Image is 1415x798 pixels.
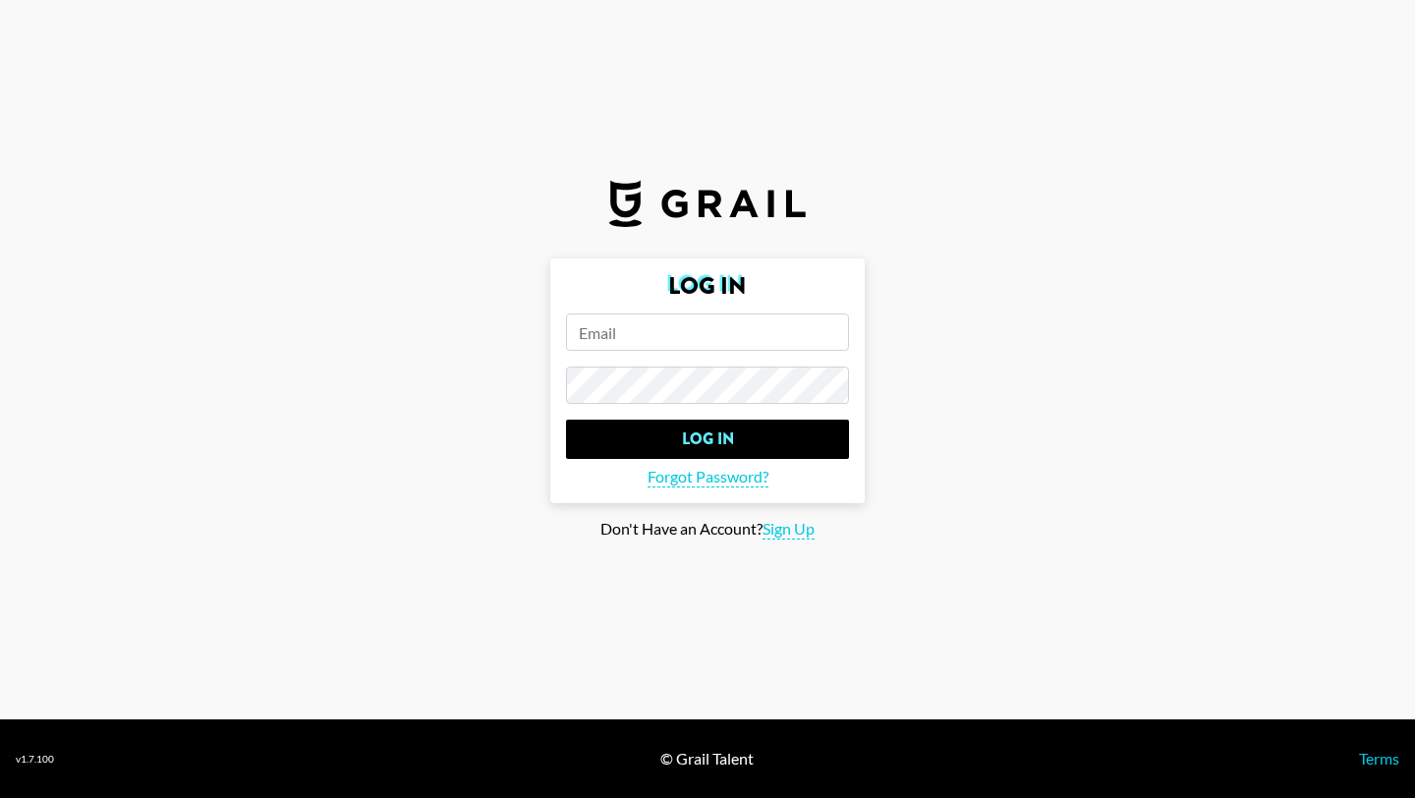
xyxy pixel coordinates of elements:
[566,274,849,298] h2: Log In
[609,180,806,227] img: Grail Talent Logo
[16,519,1399,540] div: Don't Have an Account?
[648,467,768,487] span: Forgot Password?
[660,749,754,769] div: © Grail Talent
[16,753,54,766] div: v 1.7.100
[763,519,815,540] span: Sign Up
[566,313,849,351] input: Email
[1359,749,1399,768] a: Terms
[566,420,849,459] input: Log In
